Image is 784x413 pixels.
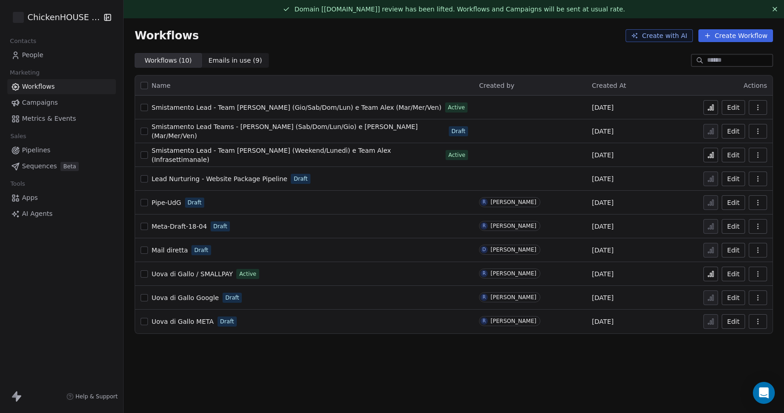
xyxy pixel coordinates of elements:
span: Marketing [6,66,44,80]
span: Pipelines [22,145,50,155]
span: Active [448,151,465,159]
div: R [483,294,486,301]
span: Emails in use ( 9 ) [208,56,262,65]
a: Metrics & Events [7,111,116,126]
a: Meta-Draft-18-04 [152,222,207,231]
span: [DATE] [592,293,614,302]
button: ChickenHOUSE sas [11,10,98,25]
button: Edit [722,243,745,257]
span: Name [152,81,170,91]
span: Draft [213,222,227,231]
div: [PERSON_NAME] [490,270,536,277]
a: Help & Support [66,393,118,400]
div: [PERSON_NAME] [490,223,536,229]
button: Edit [722,124,745,139]
button: Edit [722,219,745,234]
span: [DATE] [592,198,614,207]
a: Workflows [7,79,116,94]
span: Smistamento Lead - Team [PERSON_NAME] (Gio/Sab/Dom/Lun) e Team Alex (Mar/Mer/Ven) [152,104,441,111]
span: Uova di Gallo / SMALLPAY [152,270,233,278]
span: Uova di Gallo Google [152,294,219,301]
span: Meta-Draft-18-04 [152,223,207,230]
span: Sequences [22,161,57,171]
div: R [483,198,486,206]
a: Smistamento Lead - Team [PERSON_NAME] (Weekend/Lunedì) e Team Alex (Infrasettimanale) [152,146,442,164]
div: [PERSON_NAME] [490,199,536,205]
a: Apps [7,190,116,205]
div: [PERSON_NAME] [490,247,536,253]
span: Contacts [6,34,40,48]
span: Tools [6,177,29,191]
button: Edit [722,290,745,305]
span: ChickenHOUSE sas [27,11,101,23]
span: [DATE] [592,103,614,112]
a: Smistamento Lead - Team [PERSON_NAME] (Gio/Sab/Dom/Lun) e Team Alex (Mar/Mer/Ven) [152,103,441,112]
span: Created by [479,82,514,89]
span: Draft [225,294,239,302]
span: Active [239,270,256,278]
span: Workflows [135,29,199,42]
div: R [483,222,486,230]
span: [DATE] [592,317,614,326]
span: Campaigns [22,98,58,107]
div: R [483,270,486,277]
span: Beta [60,162,79,171]
span: Lead Nurturing - Website Package Pipeline [152,175,287,182]
span: Smistamento Lead Teams - [PERSON_NAME] (Sab/Dom/Lun/Gio) e [PERSON_NAME] (Mar/Mer/Ven) [152,123,418,139]
span: [DATE] [592,222,614,231]
button: Edit [722,148,745,162]
span: [DATE] [592,150,614,160]
a: Uova di Gallo META [152,317,214,326]
a: Smistamento Lead Teams - [PERSON_NAME] (Sab/Dom/Lun/Gio) e [PERSON_NAME] (Mar/Mer/Ven) [152,122,445,140]
button: Edit [722,314,745,329]
a: AI Agents [7,206,116,221]
span: Domain [[DOMAIN_NAME]] review has been lifted. Workflows and Campaigns will be sent at usual rate. [294,5,625,13]
span: [DATE] [592,127,614,136]
span: AI Agents [22,209,53,219]
button: Edit [722,195,745,210]
button: Edit [722,267,745,281]
span: [DATE] [592,174,614,183]
span: Smistamento Lead - Team [PERSON_NAME] (Weekend/Lunedì) e Team Alex (Infrasettimanale) [152,147,391,163]
button: Edit [722,172,745,186]
a: Campaigns [7,95,116,110]
a: Mail diretta [152,246,188,255]
span: Created At [592,82,626,89]
div: [PERSON_NAME] [490,318,536,324]
div: Open Intercom Messenger [753,382,775,404]
span: Active [448,103,465,112]
span: Draft [188,198,201,207]
span: Draft [294,175,307,183]
a: SequencesBeta [7,159,116,174]
a: Pipe-UdG [152,198,181,207]
span: Actions [744,82,767,89]
div: D [482,246,486,253]
div: R [483,317,486,325]
span: People [22,50,44,60]
span: Mail diretta [152,247,188,254]
span: [DATE] [592,246,614,255]
span: Metrics & Events [22,114,76,123]
a: Uova di Gallo / SMALLPAY [152,269,233,279]
span: Apps [22,193,38,203]
span: Help & Support [76,393,118,400]
span: Draft [194,246,208,254]
a: People [7,48,116,63]
a: Pipelines [7,143,116,158]
div: [PERSON_NAME] [490,294,536,300]
a: Uova di Gallo Google [152,293,219,302]
button: Edit [722,100,745,115]
button: Create with AI [626,29,693,42]
span: Draft [220,317,234,326]
span: Sales [6,129,30,143]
